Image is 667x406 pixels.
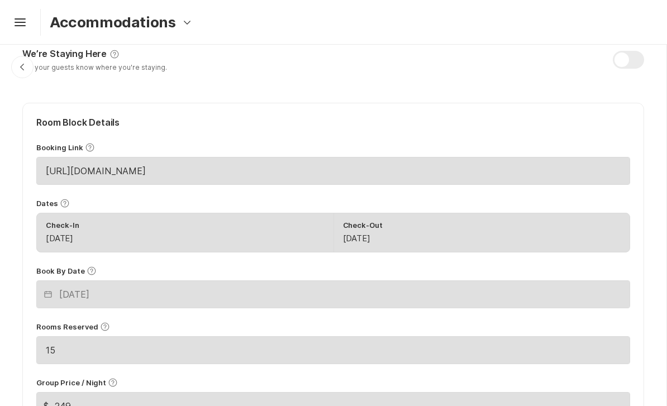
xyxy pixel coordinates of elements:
[36,322,98,332] p: Rooms Reserved
[36,142,83,152] p: Booking Link
[46,232,325,245] div: [DATE]
[46,220,325,230] div: Check-In
[37,281,630,308] input: When does this deal expire?
[50,13,176,31] p: Accommodations
[36,198,58,208] p: Dates
[36,266,85,276] p: Book By Date
[343,220,621,230] div: Check-Out
[22,64,167,71] p: Let your guests know where you're staying.
[36,378,106,388] p: Group Price / Night
[37,157,630,184] input: www.hotel.com/mywedding
[36,117,630,129] p: Room Block Details
[22,48,107,60] p: We’re Staying Here
[343,232,621,245] div: [DATE]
